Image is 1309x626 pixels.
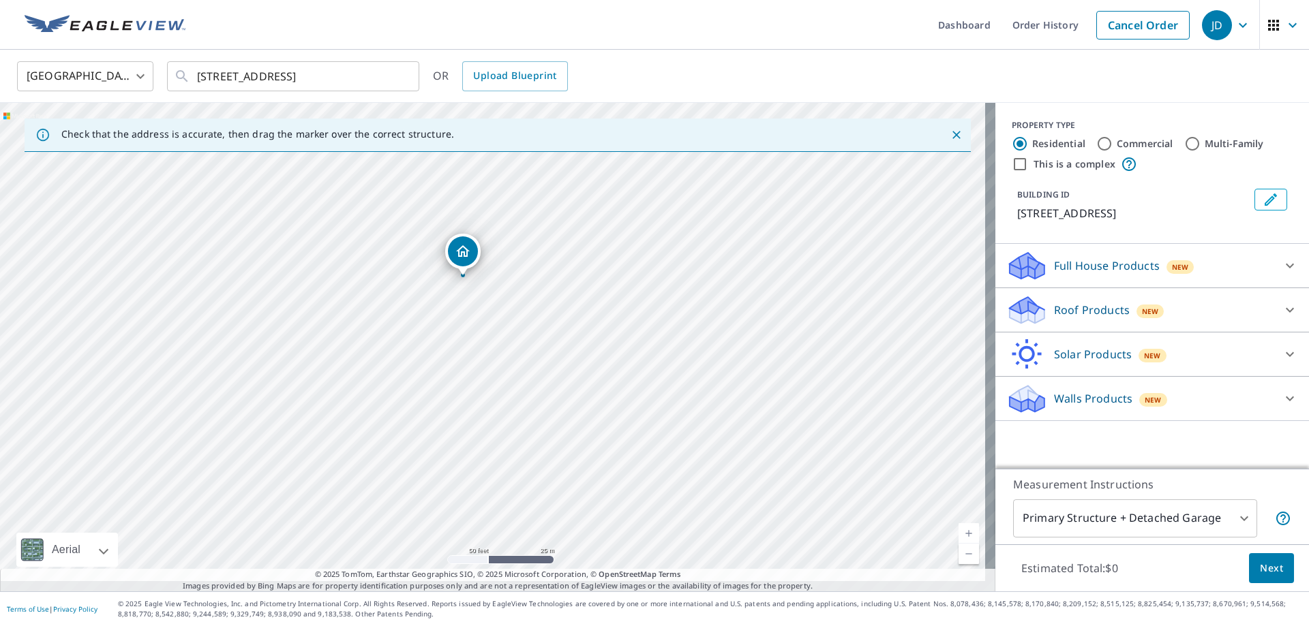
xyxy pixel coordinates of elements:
input: Search by address or latitude-longitude [197,57,391,95]
div: Aerial [16,533,118,567]
a: Terms of Use [7,604,49,614]
div: Primary Structure + Detached Garage [1013,499,1257,537]
div: Full House ProductsNew [1006,249,1298,282]
img: EV Logo [25,15,185,35]
a: Privacy Policy [53,604,97,614]
a: OpenStreetMap [599,569,656,579]
label: Multi-Family [1205,137,1264,151]
label: This is a complex [1034,157,1115,171]
a: Terms [659,569,681,579]
div: Roof ProductsNew [1006,294,1298,326]
label: Commercial [1117,137,1173,151]
p: | [7,605,97,613]
div: OR [433,61,568,91]
p: © 2025 Eagle View Technologies, Inc. and Pictometry International Corp. All Rights Reserved. Repo... [118,599,1302,619]
span: New [1172,262,1189,272]
p: Roof Products [1054,302,1130,318]
div: PROPERTY TYPE [1012,119,1293,131]
p: Estimated Total: $0 [1010,553,1129,583]
span: © 2025 TomTom, Earthstar Geographics SIO, © 2025 Microsoft Corporation, © [315,569,681,580]
p: [STREET_ADDRESS] [1017,205,1249,221]
p: Solar Products [1054,346,1132,362]
span: New [1145,394,1162,405]
span: Upload Blueprint [473,67,556,84]
span: New [1142,306,1159,317]
div: Walls ProductsNew [1006,382,1298,415]
div: JD [1202,10,1232,40]
a: Current Level 19, Zoom Out [959,544,979,564]
div: [GEOGRAPHIC_DATA] [17,57,153,95]
a: Cancel Order [1096,11,1190,40]
span: Next [1260,560,1283,577]
label: Residential [1032,137,1085,151]
button: Next [1249,553,1294,584]
span: Your report will include the primary structure and a detached garage if one exists. [1275,510,1291,527]
p: BUILDING ID [1017,189,1070,200]
div: Solar ProductsNew [1006,338,1298,371]
button: Edit building 1 [1254,189,1287,210]
div: Aerial [48,533,85,567]
button: Close [948,126,965,144]
a: Upload Blueprint [462,61,567,91]
p: Walls Products [1054,390,1132,407]
div: Dropped pin, building 1, Residential property, 404 Desoto Dr New Smyrna Beach, FL 32169 [445,234,481,276]
p: Measurement Instructions [1013,476,1291,492]
p: Full House Products [1054,257,1160,274]
span: New [1144,350,1161,361]
p: Check that the address is accurate, then drag the marker over the correct structure. [61,128,454,140]
a: Current Level 19, Zoom In [959,523,979,544]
